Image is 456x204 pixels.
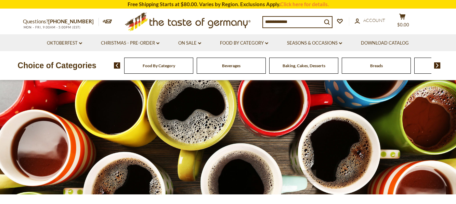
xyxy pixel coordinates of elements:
[434,62,441,69] img: next arrow
[363,17,385,23] span: Account
[47,39,82,47] a: Oktoberfest
[220,39,268,47] a: Food By Category
[280,1,329,7] a: Click here for details.
[355,17,385,24] a: Account
[392,13,413,31] button: $0.00
[222,63,240,68] a: Beverages
[361,39,409,47] a: Download Catalog
[178,39,201,47] a: On Sale
[101,39,159,47] a: Christmas - PRE-ORDER
[23,25,81,29] span: MON - FRI, 9:00AM - 5:00PM (EST)
[114,62,120,69] img: previous arrow
[143,63,175,68] a: Food By Category
[283,63,325,68] a: Baking, Cakes, Desserts
[23,17,99,26] p: Questions?
[48,18,94,24] a: [PHONE_NUMBER]
[370,63,383,68] a: Breads
[287,39,342,47] a: Seasons & Occasions
[397,22,409,27] span: $0.00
